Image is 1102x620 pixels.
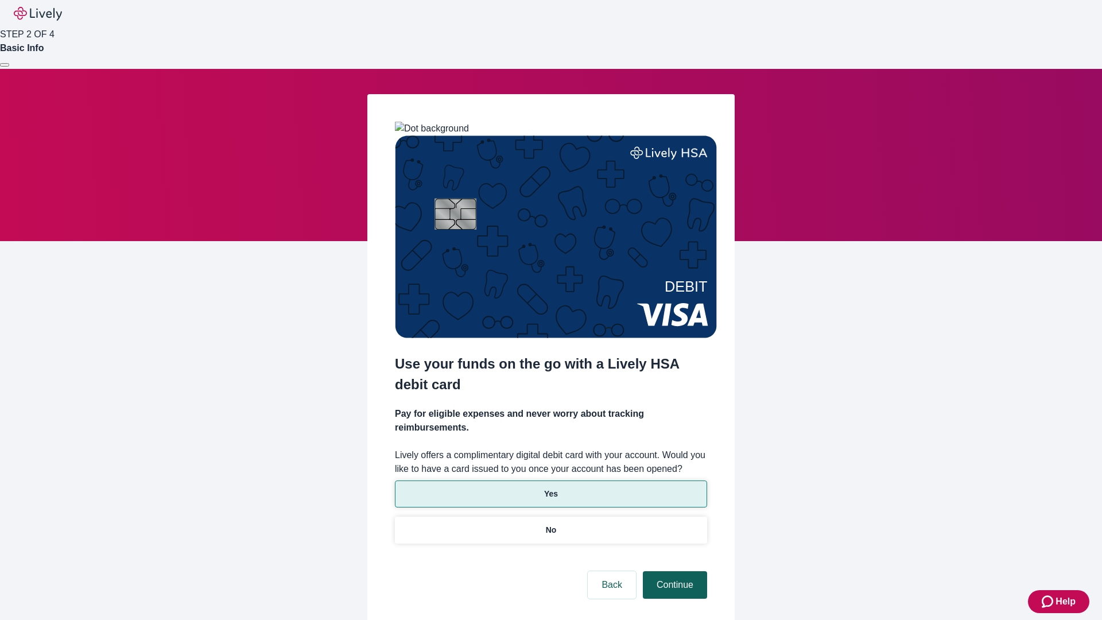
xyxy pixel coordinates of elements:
[546,524,557,536] p: No
[395,122,469,135] img: Dot background
[395,354,707,395] h2: Use your funds on the go with a Lively HSA debit card
[588,571,636,599] button: Back
[544,488,558,500] p: Yes
[395,517,707,544] button: No
[1042,595,1056,609] svg: Zendesk support icon
[395,480,707,507] button: Yes
[395,135,717,338] img: Debit card
[1028,590,1089,613] button: Zendesk support iconHelp
[395,407,707,435] h4: Pay for eligible expenses and never worry about tracking reimbursements.
[643,571,707,599] button: Continue
[1056,595,1076,609] span: Help
[395,448,707,476] label: Lively offers a complimentary digital debit card with your account. Would you like to have a card...
[14,7,62,21] img: Lively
